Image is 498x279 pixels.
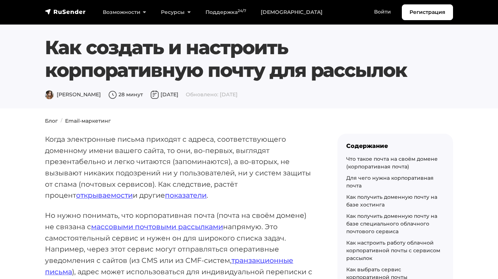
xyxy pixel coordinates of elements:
img: Дата публикации [150,90,159,99]
div: Содержание [346,142,444,149]
a: Как настроить работу облачной корпоративной почты с сервисом рассылок [346,239,440,261]
a: Поддержка24/7 [198,5,253,20]
a: [DEMOGRAPHIC_DATA] [253,5,330,20]
a: Войти [367,4,398,19]
a: Как получить доменную почту на базе хостинга [346,194,437,208]
a: Ресурсы [154,5,198,20]
a: массовыми почтовыми рассылками [91,222,223,231]
nav: breadcrumb [41,117,457,125]
a: Регистрация [402,4,453,20]
a: показатели [165,191,207,200]
a: Блог [45,118,58,124]
a: транзакционные письма [45,256,293,276]
a: Как получить доменную почту на базе специального облачного почтового сервиса [346,213,437,235]
img: RuSender [45,8,86,15]
p: Когда электронные письма приходят с адреса, соответствующего доменному имени вашего сайта, то они... [45,134,314,201]
li: Email-маркетинг [58,117,111,125]
sup: 24/7 [238,8,246,13]
img: Время чтения [108,90,117,99]
h1: Как создать и настроить корпоративную почту для рассылок [45,36,418,82]
a: открываемости [76,191,133,200]
span: 28 минут [108,91,143,98]
a: Что такое почта на своём домене (корпоративная почта) [346,156,438,170]
a: Для чего нужна корпоративная почта [346,175,434,189]
a: Возможности [95,5,154,20]
span: [PERSON_NAME] [45,91,101,98]
span: [DATE] [150,91,178,98]
span: Обновлено: [DATE] [186,91,238,98]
